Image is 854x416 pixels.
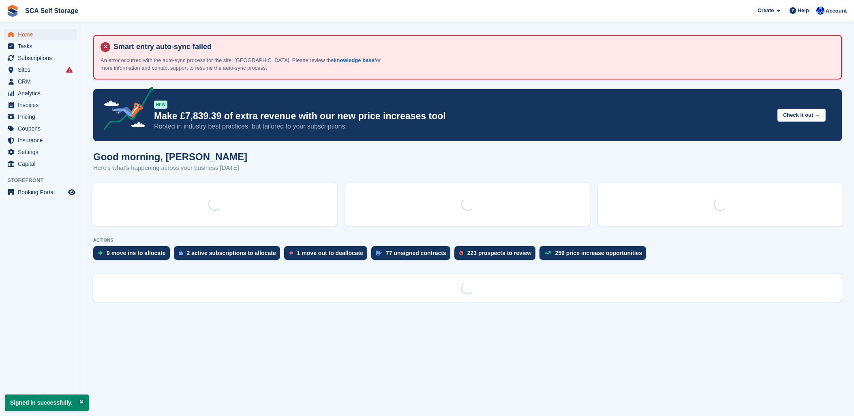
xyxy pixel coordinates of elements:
[376,251,382,255] img: contract_signature_icon-13c848040528278c33f63329250d36e43548de30e8caae1d1a13099fd9432cc5.svg
[154,122,771,131] p: Rooted in industry best practices, but tailored to your subscriptions.
[4,158,77,169] a: menu
[5,395,89,411] p: Signed in successfully.
[7,176,81,184] span: Storefront
[459,251,463,255] img: prospect-51fa495bee0391a8d652442698ab0144808aea92771e9ea1ae160a38d050c398.svg
[4,41,77,52] a: menu
[93,238,842,243] p: ACTIONS
[110,42,835,51] h4: Smart entry auto-sync failed
[4,64,77,75] a: menu
[539,246,650,264] a: 259 price increase opportunities
[154,101,167,109] div: NEW
[4,111,77,122] a: menu
[18,29,66,40] span: Home
[297,250,363,256] div: 1 move out to deallocate
[334,57,374,63] a: knowledge base
[18,88,66,99] span: Analytics
[18,146,66,158] span: Settings
[555,250,642,256] div: 259 price increase opportunities
[4,76,77,87] a: menu
[93,151,247,162] h1: Good morning, [PERSON_NAME]
[174,246,284,264] a: 2 active subscriptions to allocate
[18,76,66,87] span: CRM
[22,4,81,17] a: SCA Self Storage
[179,250,183,255] img: active_subscription_to_allocate_icon-d502201f5373d7db506a760aba3b589e785aa758c864c3986d89f69b8ff3...
[18,41,66,52] span: Tasks
[816,6,824,15] img: Kelly Neesham
[18,64,66,75] span: Sites
[6,5,19,17] img: stora-icon-8386f47178a22dfd0bd8f6a31ec36ba5ce8667c1dd55bd0f319d3a0aa187defe.svg
[798,6,809,15] span: Help
[93,246,174,264] a: 9 move ins to allocate
[544,251,551,255] img: price_increase_opportunities-93ffe204e8149a01c8c9dc8f82e8f89637d9d84a8eef4429ea346261dce0b2c0.svg
[4,187,77,198] a: menu
[4,123,77,134] a: menu
[18,187,66,198] span: Booking Portal
[93,163,247,173] p: Here's what's happening across your business [DATE]
[4,146,77,158] a: menu
[4,99,77,111] a: menu
[187,250,276,256] div: 2 active subscriptions to allocate
[4,88,77,99] a: menu
[154,110,771,122] p: Make £7,839.39 of extra revenue with our new price increases tool
[67,187,77,197] a: Preview store
[4,29,77,40] a: menu
[758,6,774,15] span: Create
[4,52,77,64] a: menu
[18,158,66,169] span: Capital
[66,66,73,73] i: Smart entry sync failures have occurred
[777,109,826,122] button: Check it out →
[18,111,66,122] span: Pricing
[289,251,293,255] img: move_outs_to_deallocate_icon-f764333ba52eb49d3ac5e1228854f67142a1ed5810a6f6cc68b1a99e826820c5.svg
[18,52,66,64] span: Subscriptions
[18,123,66,134] span: Coupons
[467,250,532,256] div: 223 prospects to review
[98,251,103,255] img: move_ins_to_allocate_icon-fdf77a2bb77ea45bf5b3d319d69a93e2d87916cf1d5bf7949dd705db3b84f3ca.svg
[18,135,66,146] span: Insurance
[107,250,166,256] div: 9 move ins to allocate
[4,135,77,146] a: menu
[101,56,384,72] p: An error occurred with the auto-sync process for the site: [GEOGRAPHIC_DATA]. Please review the f...
[371,246,454,264] a: 77 unsigned contracts
[826,7,847,15] span: Account
[18,99,66,111] span: Invoices
[386,250,446,256] div: 77 unsigned contracts
[97,87,154,133] img: price-adjustments-announcement-icon-8257ccfd72463d97f412b2fc003d46551f7dbcb40ab6d574587a9cd5c0d94...
[284,246,371,264] a: 1 move out to deallocate
[454,246,540,264] a: 223 prospects to review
